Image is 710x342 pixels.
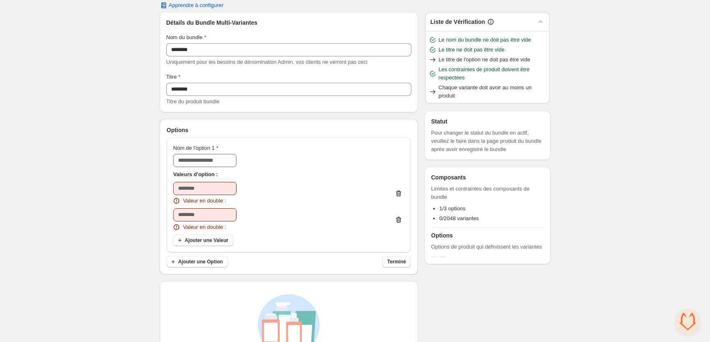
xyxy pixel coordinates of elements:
span: Chaque variante doit avoir au moins un produit [439,84,546,100]
span: Ajouter une Valeur [185,237,228,244]
span: Options de produit qui définissent les variantes [431,243,544,251]
h3: Composants [431,173,466,181]
span: Le nom du bundle ne doit pas être vide [439,36,531,44]
span: Pour changer le statut du bundle en actif, veuillez le faire dans la page produit du bundle après... [431,129,544,154]
button: Terminé [382,256,411,268]
span: Limites et contraintes des composants de bundle [431,185,544,201]
span: Uniquement pour les besoins de dénomination Admin, vos clients ne verront pas ceci [166,59,367,65]
span: 0/2048 variantes [439,215,479,221]
label: Nom du bundle [166,33,206,42]
h3: Liste de Vérification [430,18,485,26]
button: Supprimer la valeur 1 [393,182,404,205]
h3: Options [431,231,544,240]
p: Valeurs d'option : [173,170,404,179]
button: Supprimer la valeur 2 [393,208,404,231]
span: 1/3 options [439,205,466,212]
button: Ajouter une Valeur [173,235,233,246]
span: Les contraintes de produit doivent être respectées [439,65,546,82]
label: Nom de l'option 1 [173,144,218,152]
div: Valeur en double : [173,197,237,205]
span: Apprendre à configurer [169,2,223,9]
div: Valeur en double : [173,223,237,231]
span: Le titre ne doit pas être vide [439,46,504,54]
span: Terminé [387,258,406,265]
label: Titre [166,73,181,81]
div: Ouvrir le chat [675,309,700,334]
span: Ajouter une Option [178,258,223,265]
span: Options [167,126,188,134]
span: Titre du produit bundle [166,98,220,105]
h3: Détails du Bundle Multi-Variantes [166,19,411,27]
button: Ajouter une Option [167,256,228,268]
span: Le titre de l'option ne doit pas être vide [439,56,530,64]
h3: Statut [431,117,544,126]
